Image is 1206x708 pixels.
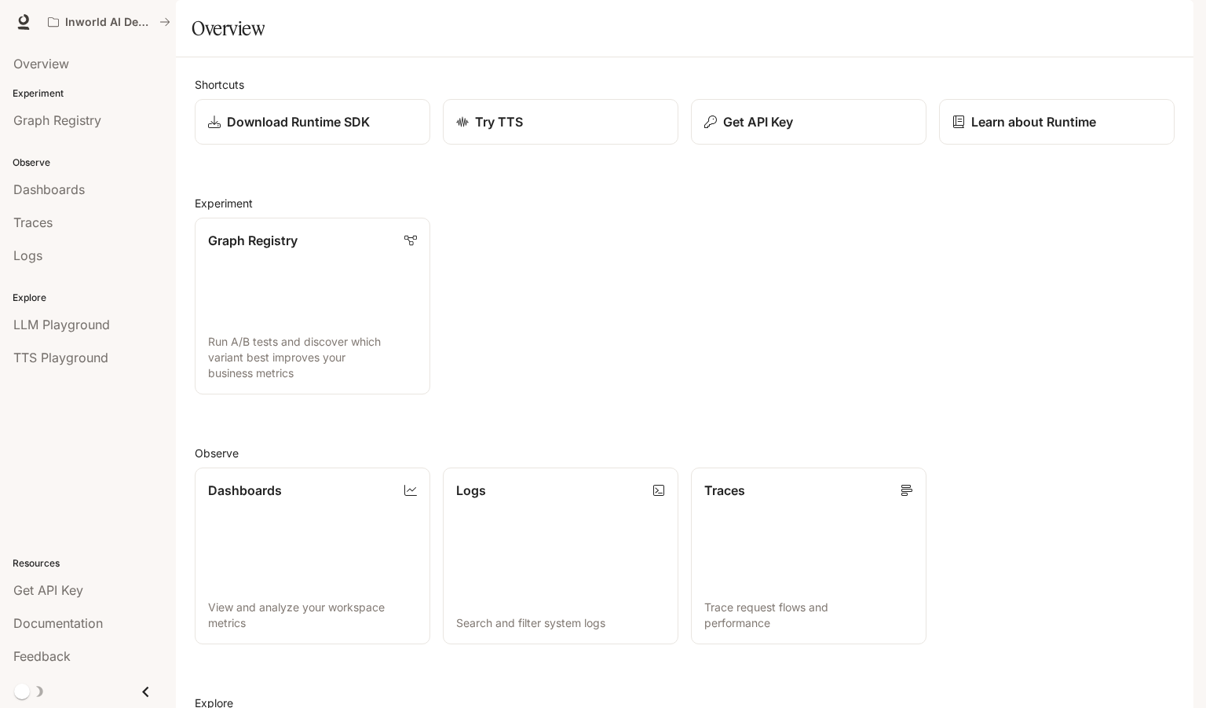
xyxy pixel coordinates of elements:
p: Inworld AI Demos [65,16,153,29]
p: Logs [456,481,486,500]
button: Get API Key [691,99,926,145]
a: Graph RegistryRun A/B tests and discover which variant best improves your business metrics [195,218,430,394]
h2: Shortcuts [195,76,1175,93]
p: Search and filter system logs [456,615,665,631]
p: Dashboards [208,481,282,500]
a: DashboardsView and analyze your workspace metrics [195,468,430,644]
p: Download Runtime SDK [227,112,370,131]
a: Download Runtime SDK [195,99,430,145]
p: Trace request flows and performance [704,600,913,631]
a: LogsSearch and filter system logs [443,468,678,644]
p: Try TTS [475,112,523,131]
button: All workspaces [41,6,177,38]
p: Get API Key [723,112,793,131]
a: TracesTrace request flows and performance [691,468,926,644]
h2: Experiment [195,195,1175,211]
a: Try TTS [443,99,678,145]
h2: Observe [195,445,1175,461]
p: Traces [704,481,745,500]
p: View and analyze your workspace metrics [208,600,417,631]
h1: Overview [192,13,265,44]
a: Learn about Runtime [939,99,1175,145]
p: Graph Registry [208,231,298,250]
p: Learn about Runtime [971,112,1096,131]
p: Run A/B tests and discover which variant best improves your business metrics [208,334,417,381]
